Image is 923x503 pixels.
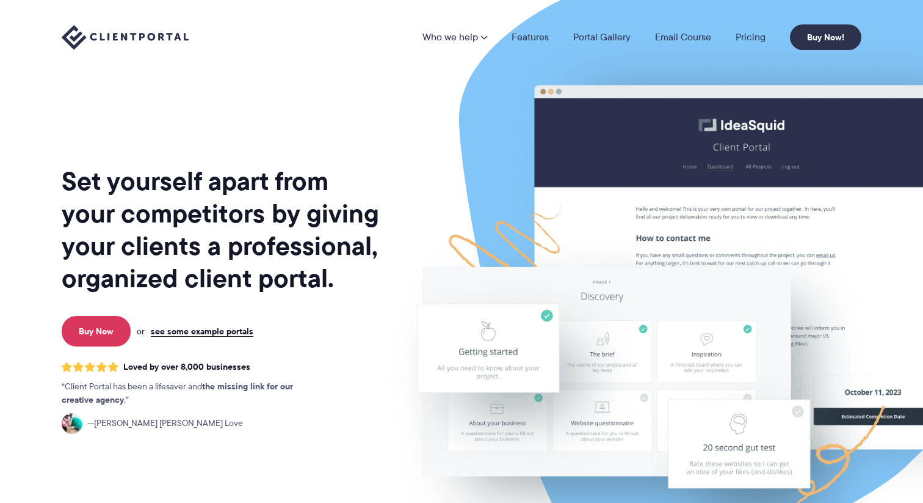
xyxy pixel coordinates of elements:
[62,165,382,295] h1: Set yourself apart from your competitors by giving your clients a professional, organized client ...
[151,326,253,337] a: see some example portals
[422,32,487,42] a: Who we help
[655,32,711,42] a: Email Course
[87,417,243,430] span: [PERSON_NAME] [PERSON_NAME] Love
[512,32,549,42] a: Features
[790,24,861,50] a: Buy Now!
[62,380,318,407] p: Client Portal has been a lifesaver and .
[123,362,250,372] span: Loved by over 8,000 businesses
[137,326,145,337] span: or
[736,32,766,42] a: Pricing
[573,32,631,42] a: Portal Gallery
[62,380,293,406] strong: the missing link for our creative agency
[62,316,131,347] a: Buy Now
